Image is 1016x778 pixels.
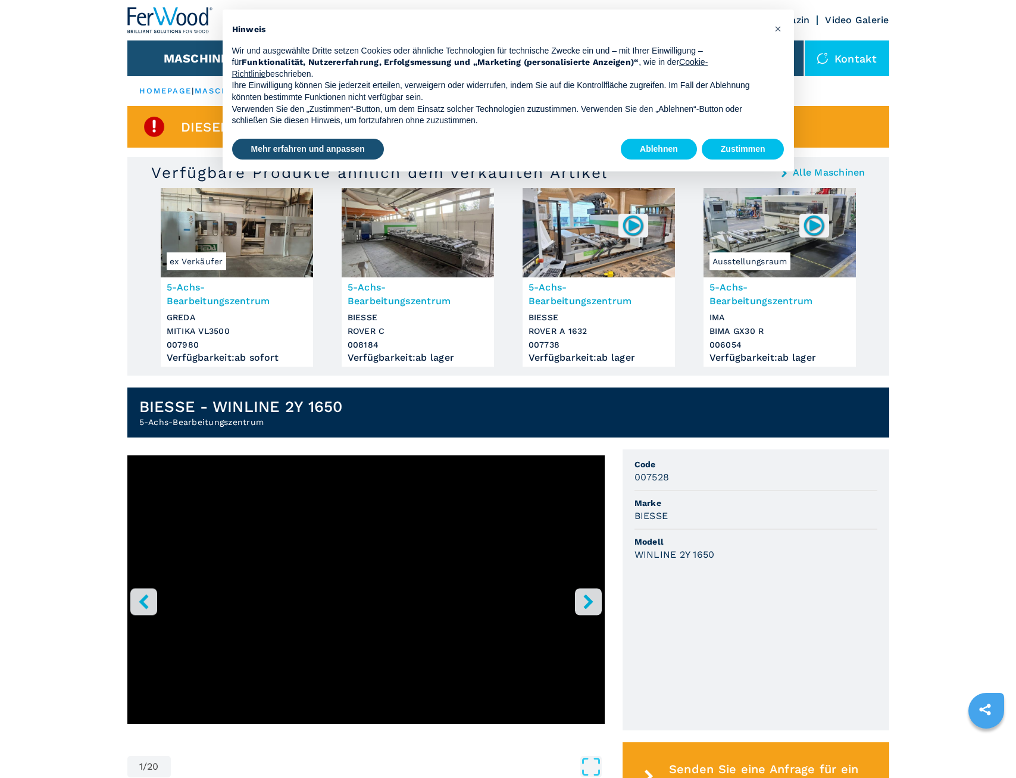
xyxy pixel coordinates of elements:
[232,24,765,36] h2: Hinweis
[529,280,669,308] h3: 5-Achs-Bearbeitungszentrum
[805,40,889,76] div: Kontakt
[970,695,1000,724] a: sharethis
[174,756,602,777] button: Open Fullscreen
[709,280,850,308] h3: 5-Achs-Bearbeitungszentrum
[529,311,669,352] h3: BIESSE ROVER A 1632 007738
[342,188,494,277] img: 5-Achs-Bearbeitungszentrum BIESSE ROVER C
[634,458,877,470] span: Code
[232,104,765,127] p: Verwenden Sie den „Zustimmen“-Button, um dem Einsatz solcher Technologien zuzustimmen. Verwenden ...
[181,120,448,134] span: Dieser Artikel ist bereits verkauft
[161,188,313,367] a: 5-Achs-Bearbeitungszentrum GREDA MITIKA VL3500ex Verkäufer5-Achs-BearbeitungszentrumGREDAMITIKA V...
[348,311,488,352] h3: BIESSE ROVER C 008184
[702,139,784,160] button: Zustimmen
[575,588,602,615] button: right-button
[523,188,675,277] img: 5-Achs-Bearbeitungszentrum BIESSE ROVER A 1632
[634,497,877,509] span: Marke
[127,455,605,724] iframe: Centro di lavoro a 5 assi in azione - BIESSE WINLINE 2Y 1650 - Ferwoodgroup - 007528
[127,7,213,33] img: Ferwood
[709,355,850,361] div: Verfügbarkeit : ab lager
[621,214,645,237] img: 007738
[634,536,877,548] span: Modell
[142,115,166,139] img: SoldProduct
[634,509,668,523] h3: BIESSE
[634,548,715,561] h3: WINLINE 2Y 1650
[161,188,313,277] img: 5-Achs-Bearbeitungszentrum GREDA MITIKA VL3500
[232,57,708,79] a: Cookie-Richtlinie
[232,139,384,160] button: Mehr erfahren und anpassen
[147,762,159,771] span: 20
[167,280,307,308] h3: 5-Achs-Bearbeitungszentrum
[825,14,889,26] a: Video Galerie
[774,21,781,36] span: ×
[232,45,765,80] p: Wir und ausgewählte Dritte setzen Cookies oder ähnliche Technologien für technische Zwecke ein un...
[342,188,494,367] a: 5-Achs-Bearbeitungszentrum BIESSE ROVER C5-Achs-BearbeitungszentrumBIESSEROVER C008184Verfügbarke...
[139,86,192,95] a: HOMEPAGE
[529,355,669,361] div: Verfügbarkeit : ab lager
[621,139,697,160] button: Ablehnen
[167,252,226,270] span: ex Verkäufer
[130,588,157,615] button: left-button
[348,355,488,361] div: Verfügbarkeit : ab lager
[709,311,850,352] h3: IMA BIMA GX30 R 006054
[232,80,765,103] p: Ihre Einwilligung können Sie jederzeit erteilen, verweigern oder widerrufen, indem Sie auf die Ko...
[709,252,790,270] span: Ausstellungsraum
[793,168,865,177] a: Alle Maschinen
[139,397,343,416] h1: BIESSE - WINLINE 2Y 1650
[139,416,343,428] h2: 5-Achs-Bearbeitungszentrum
[143,762,147,771] span: /
[348,280,488,308] h3: 5-Achs-Bearbeitungszentrum
[634,470,670,484] h3: 007528
[195,86,253,95] a: maschinen
[704,188,856,367] a: 5-Achs-Bearbeitungszentrum IMA BIMA GX30 RAusstellungsraum0060545-Achs-BearbeitungszentrumIMABIMA...
[192,86,194,95] span: |
[769,19,788,38] button: Schließen Sie diesen Hinweis
[151,163,608,182] h3: Verfügbare Produkte ähnlich dem verkauften Artikel
[139,762,143,771] span: 1
[242,57,639,67] strong: Funktionalität, Nutzererfahrung, Erfolgsmessung und „Marketing (personalisierte Anzeigen)“
[167,311,307,352] h3: GREDA MITIKA VL3500 007980
[164,51,238,65] button: Maschinen
[802,214,826,237] img: 006054
[523,188,675,367] a: 5-Achs-Bearbeitungszentrum BIESSE ROVER A 16320077385-Achs-BearbeitungszentrumBIESSEROVER A 16320...
[704,188,856,277] img: 5-Achs-Bearbeitungszentrum IMA BIMA GX30 R
[817,52,829,64] img: Kontakt
[127,455,605,744] div: Go to Slide 1
[167,355,307,361] div: Verfügbarkeit : ab sofort
[965,724,1007,769] iframe: Chat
